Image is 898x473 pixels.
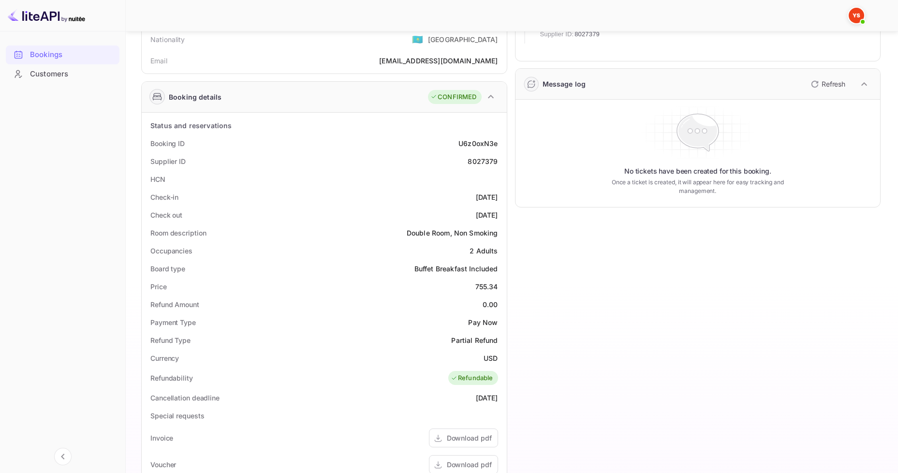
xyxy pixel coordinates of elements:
div: Download pdf [447,459,492,470]
div: Check out [150,210,182,220]
div: Room description [150,228,206,238]
span: 8027379 [574,30,600,39]
div: Nationality [150,34,185,44]
div: CONFIRMED [430,92,476,102]
div: Pay Now [468,317,498,327]
div: [DATE] [476,393,498,403]
span: United States [412,30,423,48]
div: USD [484,353,498,363]
div: Booking details [169,92,221,102]
img: LiteAPI logo [8,8,85,23]
div: Refund Type [150,335,191,345]
div: Refund Amount [150,299,199,310]
div: Board type [150,264,185,274]
div: Supplier ID [150,156,186,166]
div: Check-in [150,192,178,202]
p: Refresh [822,79,845,89]
div: Price [150,281,167,292]
button: Refresh [805,76,849,92]
div: Refundability [150,373,193,383]
div: 755.34 [475,281,498,292]
div: Message log [543,79,586,89]
button: Collapse navigation [54,448,72,465]
div: Customers [6,65,119,84]
div: 2 Adults [470,246,498,256]
div: 0.00 [483,299,498,310]
div: Cancellation deadline [150,393,220,403]
div: [GEOGRAPHIC_DATA] [428,34,498,44]
div: Occupancies [150,246,192,256]
div: Partial Refund [451,335,498,345]
div: [EMAIL_ADDRESS][DOMAIN_NAME] [379,56,498,66]
div: Refundable [451,373,493,383]
div: [DATE] [476,210,498,220]
div: Invoice [150,433,173,443]
div: Customers [30,69,115,80]
div: Voucher [150,459,176,470]
p: No tickets have been created for this booking. [624,166,771,176]
div: Booking ID [150,138,185,148]
a: Customers [6,65,119,83]
div: [DATE] [476,192,498,202]
div: Double Room, Non Smoking [407,228,498,238]
div: 8027379 [468,156,498,166]
div: Currency [150,353,179,363]
div: Bookings [30,49,115,60]
div: Buffet Breakfast Included [414,264,498,274]
div: HCN [150,174,165,184]
div: Status and reservations [150,120,232,131]
img: Yandex Support [849,8,864,23]
div: Download pdf [447,433,492,443]
div: Special requests [150,411,204,421]
div: U6z0oxN3e [458,138,498,148]
div: Email [150,56,167,66]
div: Bookings [6,45,119,64]
p: Once a ticket is created, it will appear here for easy tracking and management. [600,178,796,195]
a: Bookings [6,45,119,63]
div: Payment Type [150,317,196,327]
span: Supplier ID: [540,30,574,39]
